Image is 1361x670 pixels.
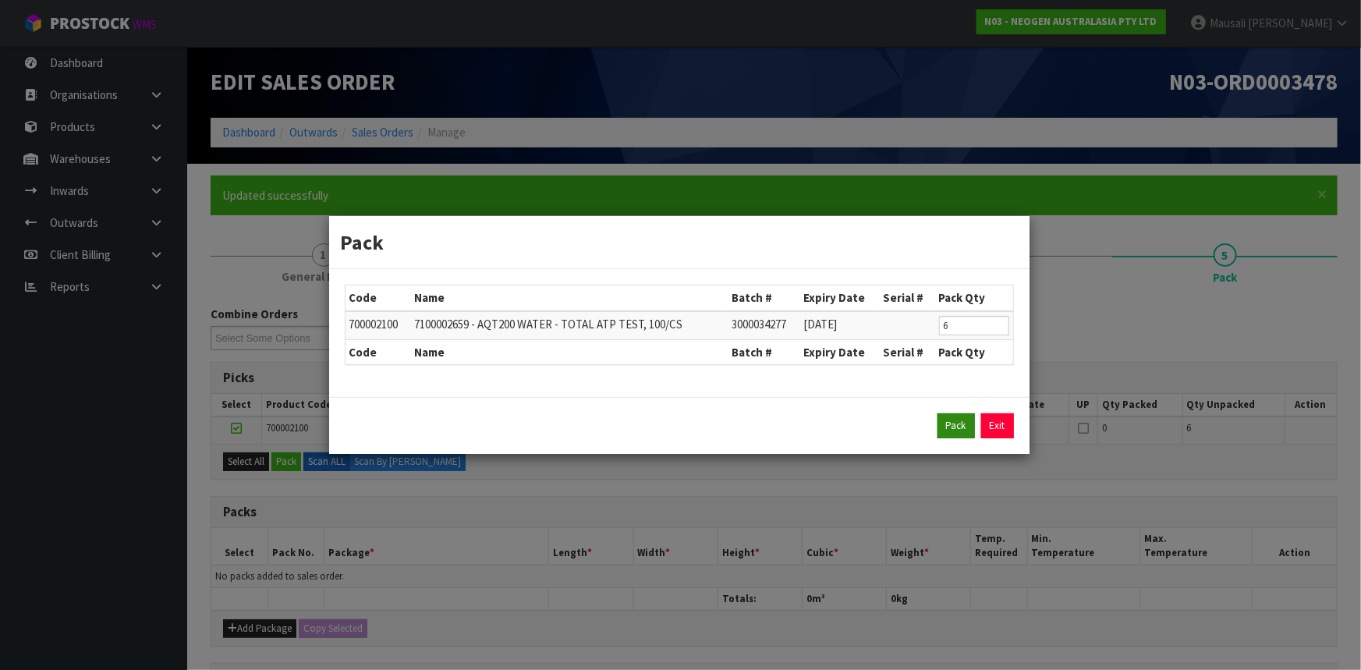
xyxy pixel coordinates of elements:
[803,317,837,331] span: [DATE]
[414,317,682,331] span: 7100002659 - AQT200 WATER - TOTAL ATP TEST, 100/CS
[341,228,1018,257] h3: Pack
[937,413,975,438] button: Pack
[346,339,411,364] th: Code
[879,339,934,364] th: Serial #
[410,285,728,310] th: Name
[879,285,934,310] th: Serial #
[981,413,1014,438] a: Exit
[349,317,399,331] span: 700002100
[732,317,786,331] span: 3000034277
[799,339,879,364] th: Expiry Date
[935,285,1013,310] th: Pack Qty
[346,285,411,310] th: Code
[728,339,799,364] th: Batch #
[410,339,728,364] th: Name
[799,285,879,310] th: Expiry Date
[935,339,1013,364] th: Pack Qty
[728,285,799,310] th: Batch #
